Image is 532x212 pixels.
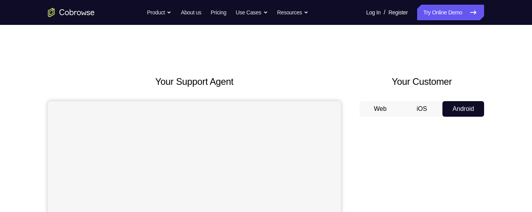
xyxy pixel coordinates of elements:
button: Product [147,5,172,20]
a: Pricing [211,5,226,20]
button: Android [442,101,484,117]
a: Register [389,5,408,20]
span: / [384,8,385,17]
button: Web [359,101,401,117]
a: Go to the home page [48,8,95,17]
h2: Your Support Agent [48,75,341,89]
a: Log In [366,5,381,20]
a: About us [181,5,201,20]
h2: Your Customer [359,75,484,89]
button: Use Cases [236,5,268,20]
a: Try Online Demo [417,5,484,20]
button: iOS [401,101,443,117]
button: Resources [277,5,309,20]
